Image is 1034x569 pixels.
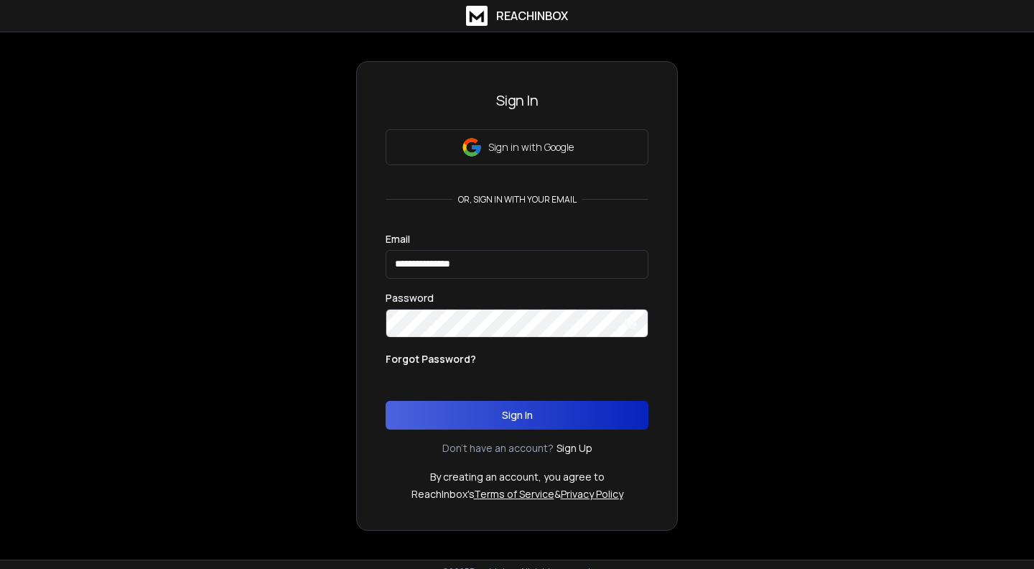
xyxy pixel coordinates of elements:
p: Forgot Password? [386,352,476,366]
a: Terms of Service [474,487,554,501]
button: Sign In [386,401,648,430]
a: ReachInbox [466,6,568,26]
button: Sign in with Google [386,129,648,165]
a: Privacy Policy [561,487,623,501]
p: Don't have an account? [442,441,554,455]
h3: Sign In [386,91,648,111]
img: logo [466,6,488,26]
h1: ReachInbox [496,7,568,24]
p: By creating an account, you agree to [430,470,605,484]
label: Email [386,234,410,244]
p: or, sign in with your email [452,194,582,205]
label: Password [386,293,434,303]
p: ReachInbox's & [411,487,623,501]
a: Sign Up [556,441,592,455]
p: Sign in with Google [488,140,574,154]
